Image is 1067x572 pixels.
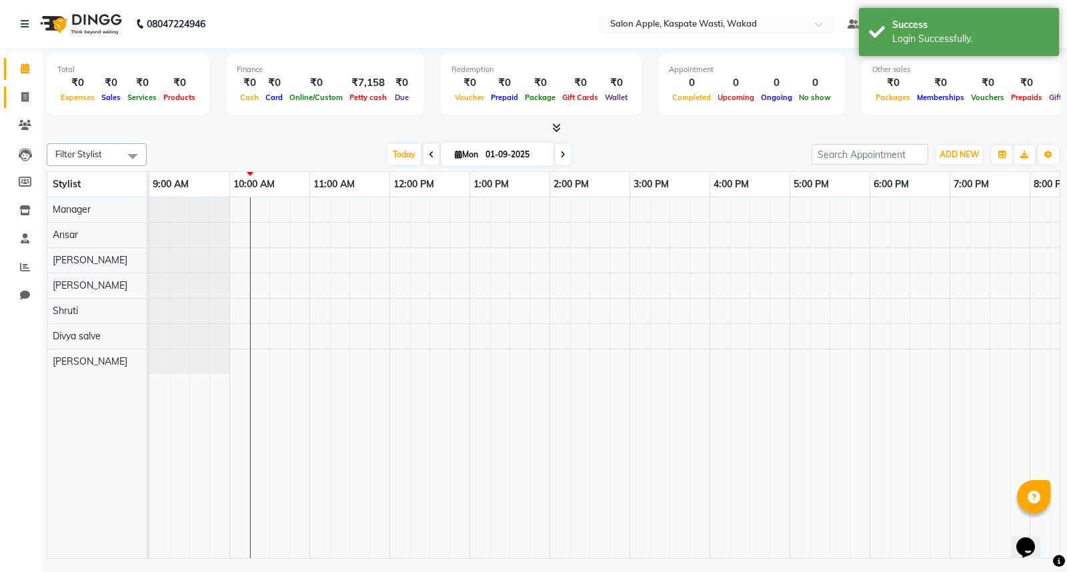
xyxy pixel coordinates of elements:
[262,75,286,91] div: ₹0
[940,149,979,159] span: ADD NEW
[451,75,487,91] div: ₹0
[124,93,160,102] span: Services
[602,75,631,91] div: ₹0
[790,175,832,194] a: 5:00 PM
[160,93,199,102] span: Products
[391,93,412,102] span: Due
[758,75,796,91] div: 0
[892,32,1049,46] div: Login Successfully.
[34,5,125,43] img: logo
[346,93,390,102] span: Petty cash
[870,175,912,194] a: 6:00 PM
[53,355,127,367] span: [PERSON_NAME]
[237,64,413,75] div: Finance
[346,75,390,91] div: ₹7,158
[147,5,205,43] b: 08047224946
[57,64,199,75] div: Total
[550,175,592,194] a: 2:00 PM
[796,75,834,91] div: 0
[872,93,914,102] span: Packages
[1008,93,1046,102] span: Prepaids
[53,178,81,190] span: Stylist
[451,93,487,102] span: Voucher
[98,93,124,102] span: Sales
[53,330,101,342] span: Divya salve
[950,175,992,194] a: 7:00 PM
[53,305,78,317] span: Shruti
[390,175,437,194] a: 12:00 PM
[237,93,262,102] span: Cash
[53,279,127,291] span: [PERSON_NAME]
[936,145,982,164] button: ADD NEW
[57,75,98,91] div: ₹0
[914,93,968,102] span: Memberships
[559,93,602,102] span: Gift Cards
[149,175,192,194] a: 9:00 AM
[714,93,758,102] span: Upcoming
[286,75,346,91] div: ₹0
[968,75,1008,91] div: ₹0
[669,93,714,102] span: Completed
[669,64,834,75] div: Appointment
[470,175,512,194] a: 1:00 PM
[714,75,758,91] div: 0
[53,254,127,266] span: [PERSON_NAME]
[487,93,521,102] span: Prepaid
[914,75,968,91] div: ₹0
[286,93,346,102] span: Online/Custom
[262,93,286,102] span: Card
[237,75,262,91] div: ₹0
[812,144,928,165] input: Search Appointment
[602,93,631,102] span: Wallet
[521,75,559,91] div: ₹0
[53,229,78,241] span: Ansar
[968,93,1008,102] span: Vouchers
[451,149,481,159] span: Mon
[892,18,1049,32] div: Success
[124,75,160,91] div: ₹0
[630,175,672,194] a: 3:00 PM
[160,75,199,91] div: ₹0
[98,75,124,91] div: ₹0
[55,149,102,159] span: Filter Stylist
[559,75,602,91] div: ₹0
[710,175,752,194] a: 4:00 PM
[796,93,834,102] span: No show
[872,75,914,91] div: ₹0
[481,145,548,165] input: 2025-09-01
[230,175,278,194] a: 10:00 AM
[1011,519,1054,559] iframe: chat widget
[451,64,631,75] div: Redemption
[1008,75,1046,91] div: ₹0
[390,75,413,91] div: ₹0
[758,93,796,102] span: Ongoing
[669,75,714,91] div: 0
[521,93,559,102] span: Package
[387,144,421,165] span: Today
[487,75,521,91] div: ₹0
[310,175,358,194] a: 11:00 AM
[53,203,91,215] span: Manager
